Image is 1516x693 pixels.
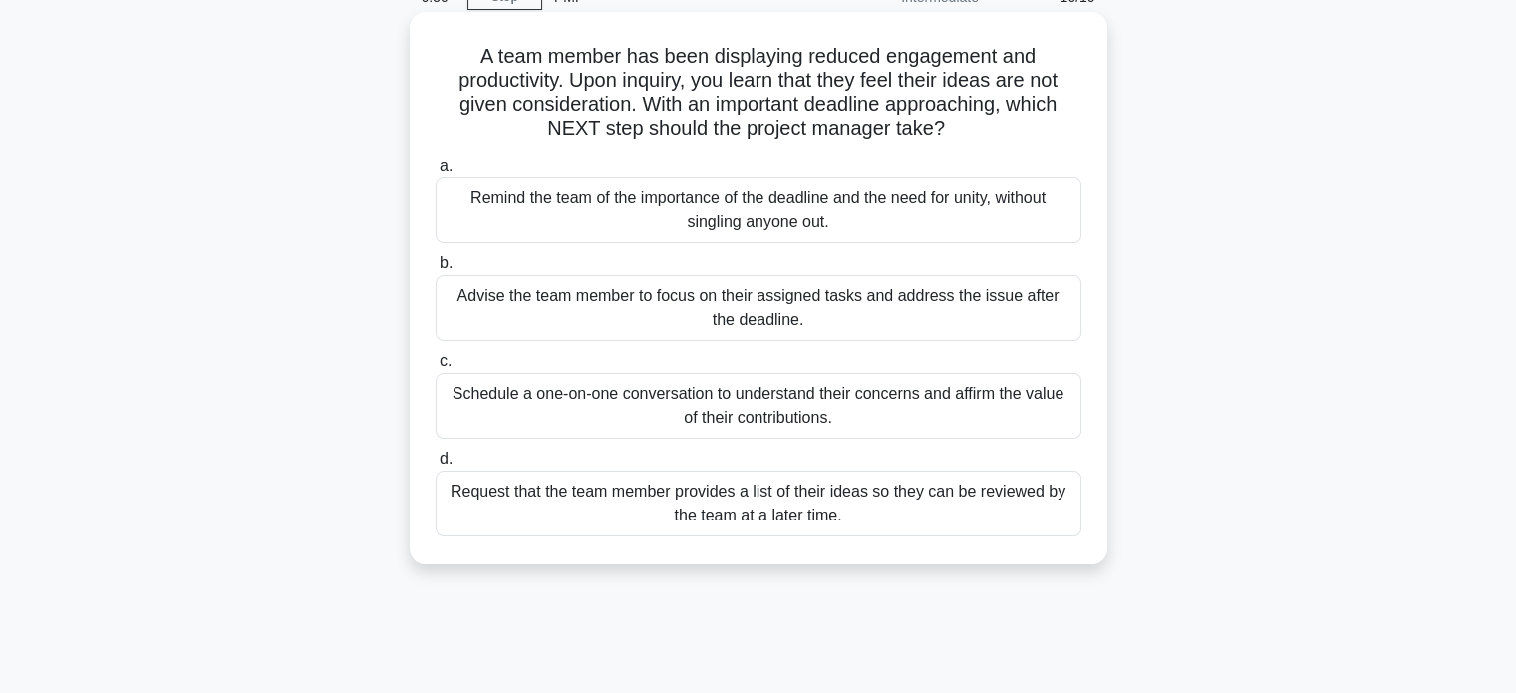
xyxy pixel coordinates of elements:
[440,254,453,271] span: b.
[436,373,1081,439] div: Schedule a one-on-one conversation to understand their concerns and affirm the value of their con...
[436,177,1081,243] div: Remind the team of the importance of the deadline and the need for unity, without singling anyone...
[436,275,1081,341] div: Advise the team member to focus on their assigned tasks and address the issue after the deadline.
[434,44,1083,142] h5: A team member has been displaying reduced engagement and productivity. Upon inquiry, you learn th...
[440,157,453,173] span: a.
[440,450,453,467] span: d.
[440,352,452,369] span: c.
[436,471,1081,536] div: Request that the team member provides a list of their ideas so they can be reviewed by the team a...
